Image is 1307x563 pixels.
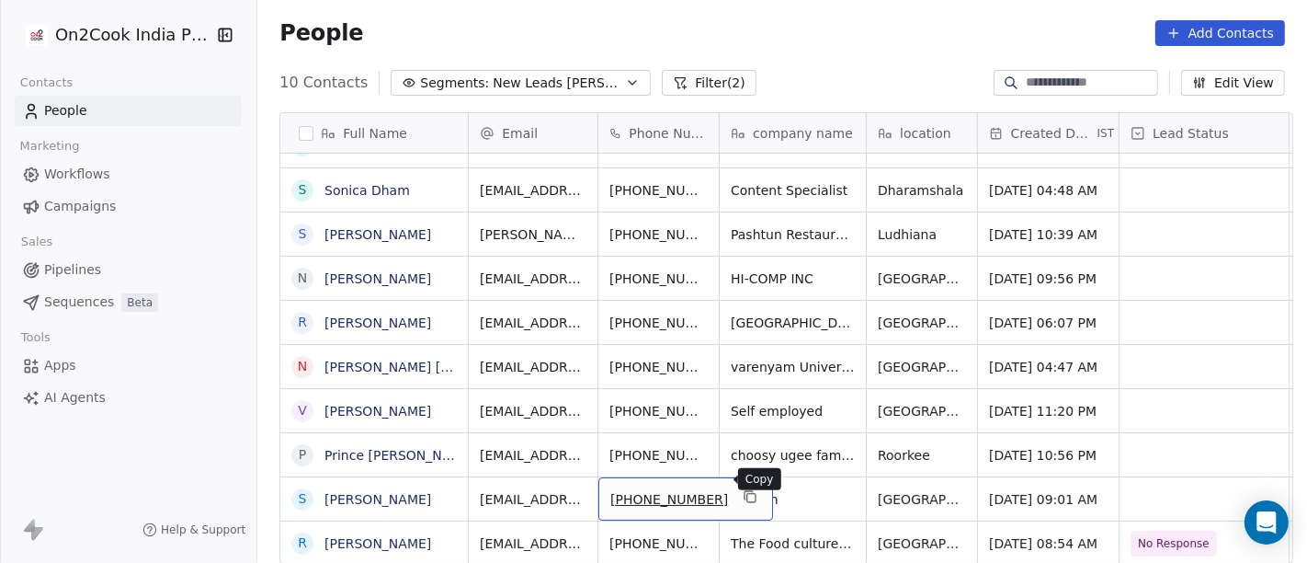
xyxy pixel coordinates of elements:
[324,492,431,507] a: [PERSON_NAME]
[299,224,307,244] div: S
[609,225,708,244] span: [PHONE_NUMBER]
[22,19,203,51] button: On2Cook India Pvt. Ltd.
[480,402,586,420] span: [EMAIL_ADDRESS][DOMAIN_NAME]
[480,225,586,244] span: [PERSON_NAME][EMAIL_ADDRESS][DOMAIN_NAME]
[989,490,1108,509] span: [DATE] 09:01 AM
[13,228,61,256] span: Sales
[480,490,586,509] span: [EMAIL_ADDRESS][DOMAIN_NAME]
[299,401,308,420] div: V
[878,181,966,200] span: Dharamshala
[609,402,708,420] span: [PHONE_NUMBER]
[989,446,1108,465] span: [DATE] 10:56 PM
[989,534,1108,553] span: [DATE] 08:54 AM
[731,534,855,553] span: The Food culture cafe
[502,124,538,143] span: Email
[609,446,708,465] span: [PHONE_NUMBER]
[15,255,242,285] a: Pipelines
[878,402,966,420] span: [GEOGRAPHIC_DATA]
[989,181,1108,200] span: [DATE] 04:48 AM
[662,70,756,96] button: Filter(2)
[878,534,966,553] span: [GEOGRAPHIC_DATA]
[878,446,966,465] span: Roorkee
[629,124,708,143] span: Phone Number
[13,324,58,351] span: Tools
[745,472,774,487] p: Copy
[44,197,116,216] span: Campaigns
[44,260,101,280] span: Pipelines
[720,113,866,153] div: company name
[480,534,586,553] span: [EMAIL_ADDRESS][DOMAIN_NAME]
[610,490,728,509] span: [PHONE_NUMBER]
[731,314,855,332] span: [GEOGRAPHIC_DATA], [GEOGRAPHIC_DATA]
[480,181,586,200] span: [EMAIL_ADDRESS][DOMAIN_NAME]
[1119,113,1289,153] div: Lead Status
[324,536,431,551] a: [PERSON_NAME]
[878,225,966,244] span: Ludhiana
[978,113,1119,153] div: Created DateIST
[298,534,307,553] div: R
[989,270,1108,288] span: [DATE] 09:56 PM
[15,96,242,126] a: People
[609,181,708,200] span: [PHONE_NUMBER]
[44,388,106,408] span: AI Agents
[480,314,586,332] span: [EMAIL_ADDRESS][DOMAIN_NAME]
[731,446,855,465] span: choosy ugee family restaurant
[731,181,855,200] span: Content Specialist
[279,72,368,94] span: 10 Contacts
[878,314,966,332] span: [GEOGRAPHIC_DATA](NCR)
[731,358,855,376] span: varenyam Universal
[480,358,586,376] span: [EMAIL_ADDRESS][DOMAIN_NAME]
[469,113,597,153] div: Email
[26,24,48,46] img: on2cook%20logo-04%20copy.jpg
[12,132,87,160] span: Marketing
[878,358,966,376] span: [GEOGRAPHIC_DATA]
[324,183,410,198] a: Sonica Dham
[989,314,1108,332] span: [DATE] 06:07 PM
[1011,124,1094,143] span: Created Date
[989,402,1108,420] span: [DATE] 11:20 PM
[15,191,242,222] a: Campaigns
[280,113,468,153] div: Full Name
[324,404,431,419] a: [PERSON_NAME]
[299,180,307,200] div: S
[324,448,475,463] a: Prince [PERSON_NAME]
[12,69,81,97] span: Contacts
[298,313,307,332] div: R
[1153,124,1229,143] span: Lead Status
[1244,500,1289,545] div: Open Intercom Messenger
[279,19,363,47] span: People
[343,124,407,143] span: Full Name
[44,293,114,312] span: Sequences
[324,360,542,374] a: [PERSON_NAME] [PERSON_NAME]
[44,165,110,184] span: Workflows
[493,74,621,93] span: New Leads [PERSON_NAME]
[989,225,1108,244] span: [DATE] 10:39 AM
[753,124,853,143] span: company name
[44,356,76,375] span: Apps
[44,101,87,121] span: People
[867,113,977,153] div: location
[15,159,242,190] a: Workflows
[1181,70,1285,96] button: Edit View
[324,316,431,330] a: [PERSON_NAME]
[609,534,708,553] span: [PHONE_NUMBER]
[609,358,708,376] span: [PHONE_NUMBER]
[598,113,719,153] div: Phone Number
[609,270,708,288] span: [PHONE_NUMBER]
[900,124,951,143] span: location
[731,402,855,420] span: Self employed
[299,489,307,509] div: S
[15,287,242,317] a: SequencesBeta
[299,445,306,465] div: P
[989,358,1108,376] span: [DATE] 04:47 AM
[480,446,586,465] span: [EMAIL_ADDRESS][DOMAIN_NAME]
[298,269,307,288] div: N
[731,490,855,509] span: Tuviksh
[324,227,431,242] a: [PERSON_NAME]
[878,490,966,509] span: [GEOGRAPHIC_DATA]
[731,225,855,244] span: Pashtun Restaurant
[609,314,708,332] span: [PHONE_NUMBER]
[1097,126,1115,141] span: IST
[15,350,242,381] a: Apps
[55,23,211,47] span: On2Cook India Pvt. Ltd.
